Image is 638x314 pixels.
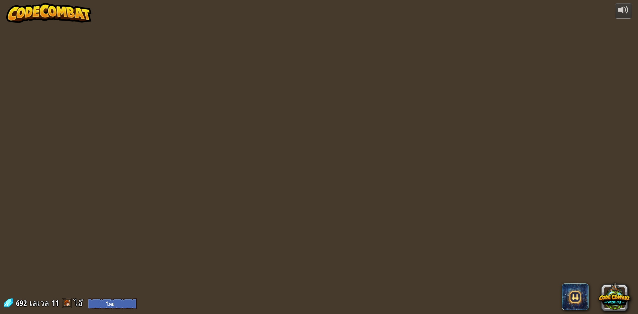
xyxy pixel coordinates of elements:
[52,298,59,308] span: 11
[6,3,91,23] img: CodeCombat - Learn how to code by playing a game
[30,298,49,309] span: เลเวล
[615,3,632,19] button: ปรับระดับเสียง
[16,298,29,308] span: 692
[74,298,84,308] a: ไอ๊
